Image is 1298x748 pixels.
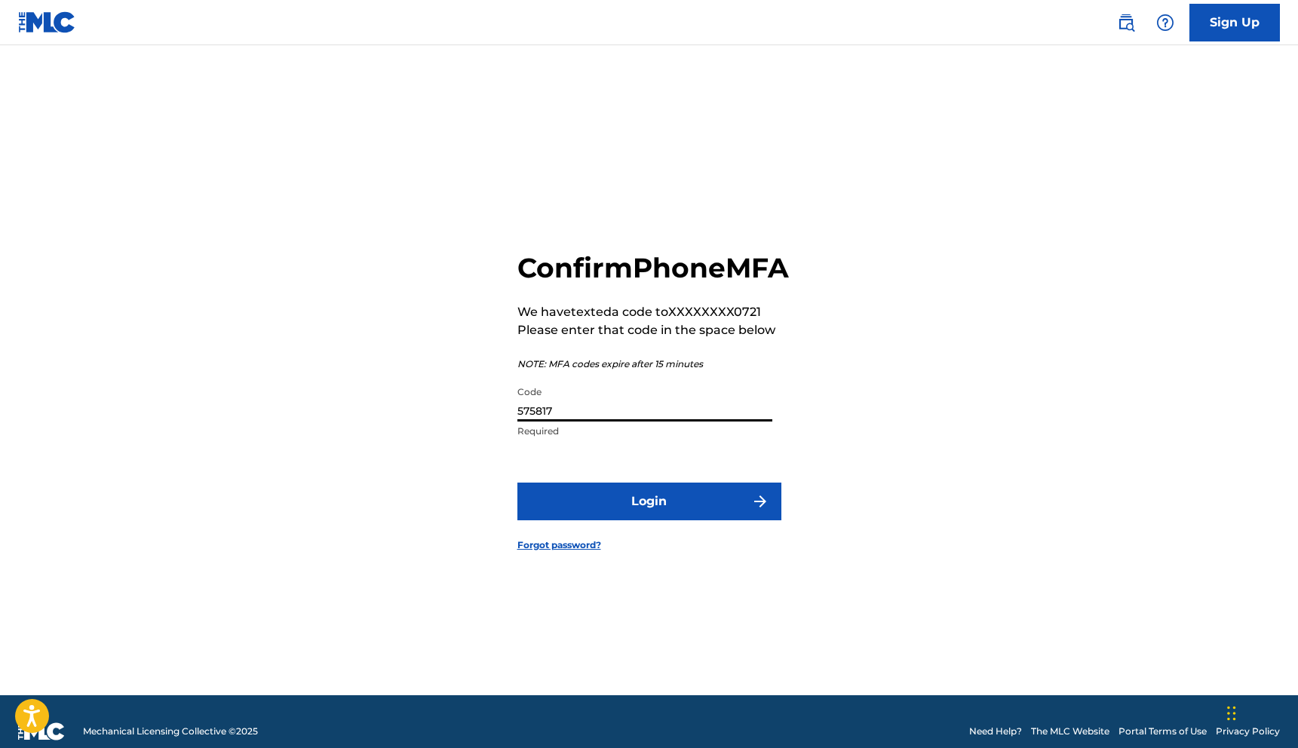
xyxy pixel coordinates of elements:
[751,492,769,510] img: f7272a7cc735f4ea7f67.svg
[1117,14,1135,32] img: search
[83,725,258,738] span: Mechanical Licensing Collective © 2025
[1111,8,1141,38] a: Public Search
[18,11,76,33] img: MLC Logo
[1118,725,1207,738] a: Portal Terms of Use
[517,251,789,285] h2: Confirm Phone MFA
[517,321,789,339] p: Please enter that code in the space below
[1216,725,1280,738] a: Privacy Policy
[1227,691,1236,736] div: Drag
[1156,14,1174,32] img: help
[1150,8,1180,38] div: Help
[1223,676,1298,748] iframe: Chat Widget
[517,483,781,520] button: Login
[517,357,789,371] p: NOTE: MFA codes expire after 15 minutes
[1031,725,1109,738] a: The MLC Website
[969,725,1022,738] a: Need Help?
[517,303,789,321] p: We have texted a code to XXXXXXXX0721
[18,722,65,740] img: logo
[517,538,601,552] a: Forgot password?
[1189,4,1280,41] a: Sign Up
[517,425,772,438] p: Required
